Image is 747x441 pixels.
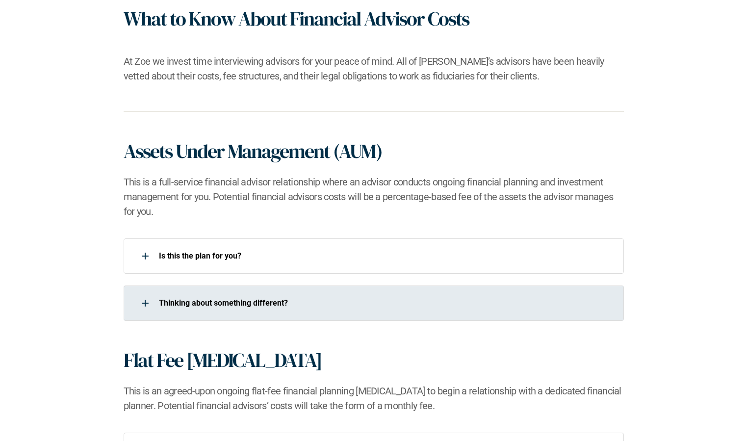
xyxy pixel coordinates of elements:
[159,251,611,260] p: Is this the plan for you?​
[124,139,382,163] h1: Assets Under Management (AUM)
[124,175,624,219] h2: This is a full-service financial advisor relationship where an advisor conducts ongoing financial...
[159,298,611,308] p: ​Thinking about something different?​
[124,54,624,83] h2: At Zoe we invest time interviewing advisors for your peace of mind. All of [PERSON_NAME]’s adviso...
[124,348,322,372] h1: Flat Fee [MEDICAL_DATA]
[124,7,469,30] h1: What to Know About Financial Advisor Costs
[124,384,624,413] h2: This is an agreed-upon ongoing flat-fee financial planning [MEDICAL_DATA] to begin a relationship...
